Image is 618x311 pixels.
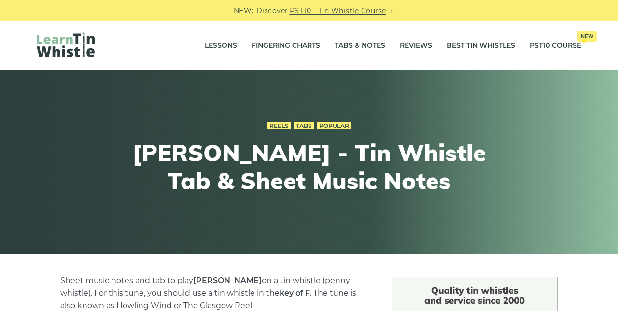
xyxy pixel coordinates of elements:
[530,34,581,58] a: PST10 CourseNew
[280,288,310,297] strong: key of F
[447,34,515,58] a: Best Tin Whistles
[37,32,95,57] img: LearnTinWhistle.com
[335,34,385,58] a: Tabs & Notes
[317,122,351,130] a: Popular
[193,276,262,285] strong: [PERSON_NAME]
[400,34,432,58] a: Reviews
[294,122,314,130] a: Tabs
[205,34,237,58] a: Lessons
[131,139,487,195] h1: [PERSON_NAME] - Tin Whistle Tab & Sheet Music Notes
[267,122,291,130] a: Reels
[252,34,320,58] a: Fingering Charts
[577,31,597,42] span: New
